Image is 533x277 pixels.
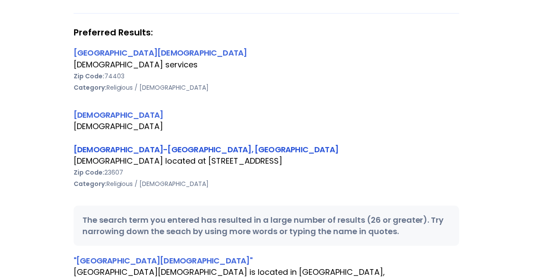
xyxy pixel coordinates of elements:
[74,121,459,132] div: [DEMOGRAPHIC_DATA]
[74,255,252,266] a: "[GEOGRAPHIC_DATA][DEMOGRAPHIC_DATA]"
[74,27,459,38] strong: Preferred Results:
[74,178,459,189] div: Religious / [DEMOGRAPHIC_DATA]
[74,59,459,70] div: [DEMOGRAPHIC_DATA] services
[74,206,459,246] div: The search term you entered has resulted in a large number of results (26 or greater). Try narrow...
[74,167,459,178] div: 23607
[74,179,107,188] b: Category:
[74,83,107,92] b: Category:
[74,155,459,167] div: [DEMOGRAPHIC_DATA] located at [STREET_ADDRESS]
[74,72,104,81] b: Zip Code:
[74,144,459,155] div: [DEMOGRAPHIC_DATA]-[GEOGRAPHIC_DATA], [GEOGRAPHIC_DATA]
[74,70,459,82] div: 74403
[74,144,338,155] a: [DEMOGRAPHIC_DATA]-[GEOGRAPHIC_DATA], [GEOGRAPHIC_DATA]
[74,82,459,93] div: Religious / [DEMOGRAPHIC_DATA]
[74,255,459,266] div: "[GEOGRAPHIC_DATA][DEMOGRAPHIC_DATA]"
[74,47,247,58] a: [GEOGRAPHIC_DATA][DEMOGRAPHIC_DATA]
[74,168,104,177] b: Zip Code:
[74,109,459,121] div: [DEMOGRAPHIC_DATA]
[74,47,459,59] div: [GEOGRAPHIC_DATA][DEMOGRAPHIC_DATA]
[74,109,163,120] a: [DEMOGRAPHIC_DATA]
